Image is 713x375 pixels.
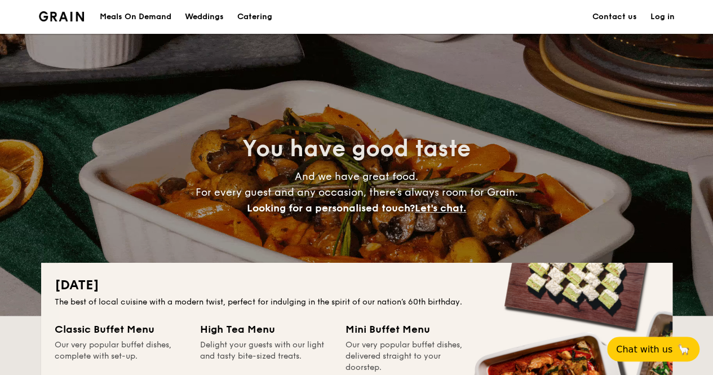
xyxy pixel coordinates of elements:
[55,321,187,337] div: Classic Buffet Menu
[55,276,659,294] h2: [DATE]
[415,202,466,214] span: Let's chat.
[242,135,471,162] span: You have good taste
[200,321,332,337] div: High Tea Menu
[196,170,518,214] span: And we have great food. For every guest and any occasion, there’s always room for Grain.
[200,339,332,373] div: Delight your guests with our light and tasty bite-sized treats.
[346,339,477,373] div: Our very popular buffet dishes, delivered straight to your doorstep.
[346,321,477,337] div: Mini Buffet Menu
[616,344,672,355] span: Chat with us
[677,343,690,356] span: 🦙
[39,11,85,21] img: Grain
[39,11,85,21] a: Logotype
[55,339,187,373] div: Our very popular buffet dishes, complete with set-up.
[55,297,659,308] div: The best of local cuisine with a modern twist, perfect for indulging in the spirit of our nation’...
[247,202,415,214] span: Looking for a personalised touch?
[607,337,699,361] button: Chat with us🦙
